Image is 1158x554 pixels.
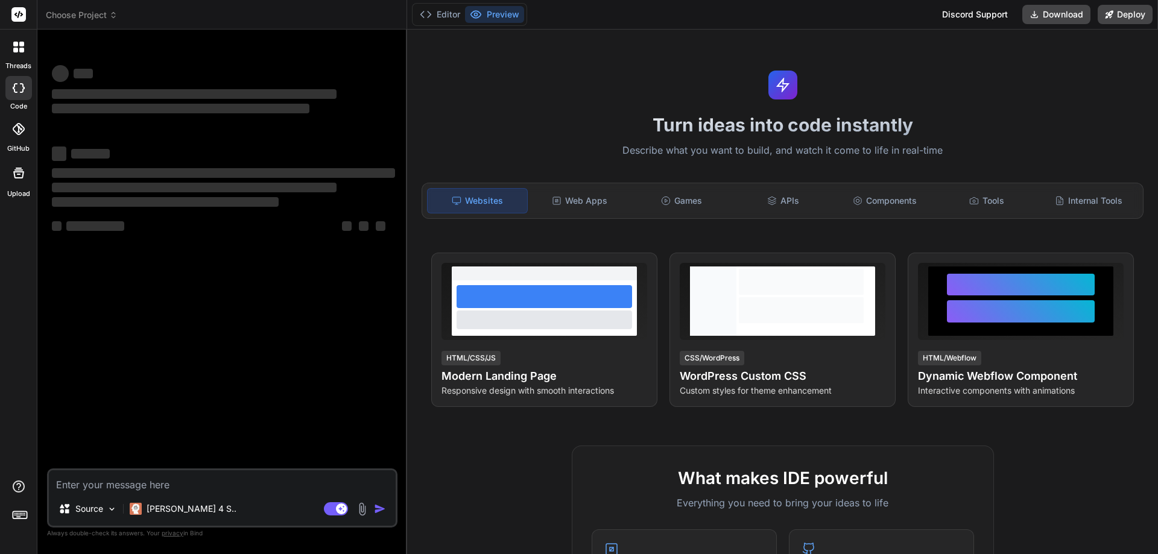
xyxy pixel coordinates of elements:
[415,6,465,23] button: Editor
[359,221,369,231] span: ‌
[441,385,647,397] p: Responsive design with smooth interactions
[680,351,744,365] div: CSS/WordPress
[592,496,974,510] p: Everything you need to bring your ideas to life
[52,183,337,192] span: ‌
[47,527,397,539] p: Always double-check its answers. Your in Bind
[733,188,833,213] div: APIs
[52,168,395,178] span: ‌
[918,368,1124,385] h4: Dynamic Webflow Component
[374,503,386,515] img: icon
[74,69,93,78] span: ‌
[46,9,118,21] span: Choose Project
[918,385,1124,397] p: Interactive components with animations
[935,5,1015,24] div: Discord Support
[130,503,142,515] img: Claude 4 Sonnet
[52,197,279,207] span: ‌
[592,465,974,491] h2: What makes IDE powerful
[632,188,732,213] div: Games
[1098,5,1153,24] button: Deploy
[5,61,31,71] label: threads
[52,89,337,99] span: ‌
[1039,188,1138,213] div: Internal Tools
[680,368,885,385] h4: WordPress Custom CSS
[7,189,30,199] label: Upload
[355,502,369,516] img: attachment
[75,503,103,515] p: Source
[918,351,981,365] div: HTML/Webflow
[66,221,124,231] span: ‌
[10,101,27,112] label: code
[52,65,69,82] span: ‌
[414,114,1151,136] h1: Turn ideas into code instantly
[414,143,1151,159] p: Describe what you want to build, and watch it come to life in real-time
[107,504,117,514] img: Pick Models
[342,221,352,231] span: ‌
[52,104,309,113] span: ‌
[835,188,935,213] div: Components
[937,188,1037,213] div: Tools
[52,221,62,231] span: ‌
[441,351,501,365] div: HTML/CSS/JS
[376,221,385,231] span: ‌
[7,143,30,154] label: GitHub
[680,385,885,397] p: Custom styles for theme enhancement
[441,368,647,385] h4: Modern Landing Page
[1022,5,1090,24] button: Download
[147,503,236,515] p: [PERSON_NAME] 4 S..
[162,529,183,537] span: privacy
[465,6,524,23] button: Preview
[71,149,110,159] span: ‌
[427,188,528,213] div: Websites
[52,146,66,161] span: ‌
[530,188,630,213] div: Web Apps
